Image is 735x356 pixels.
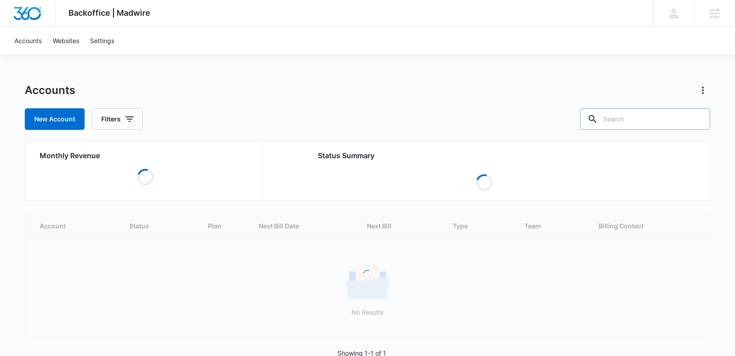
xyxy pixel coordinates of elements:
input: Search [580,108,710,130]
span: Backoffice | Madwire [69,8,151,18]
h2: Status Summary [318,150,650,161]
h2: Monthly Revenue [40,150,251,161]
button: Filters [92,108,143,130]
a: Settings [85,27,120,54]
h1: Accounts [25,84,75,97]
button: Actions [696,83,710,98]
a: Websites [47,27,85,54]
a: Accounts [9,27,47,54]
a: New Account [25,108,85,130]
